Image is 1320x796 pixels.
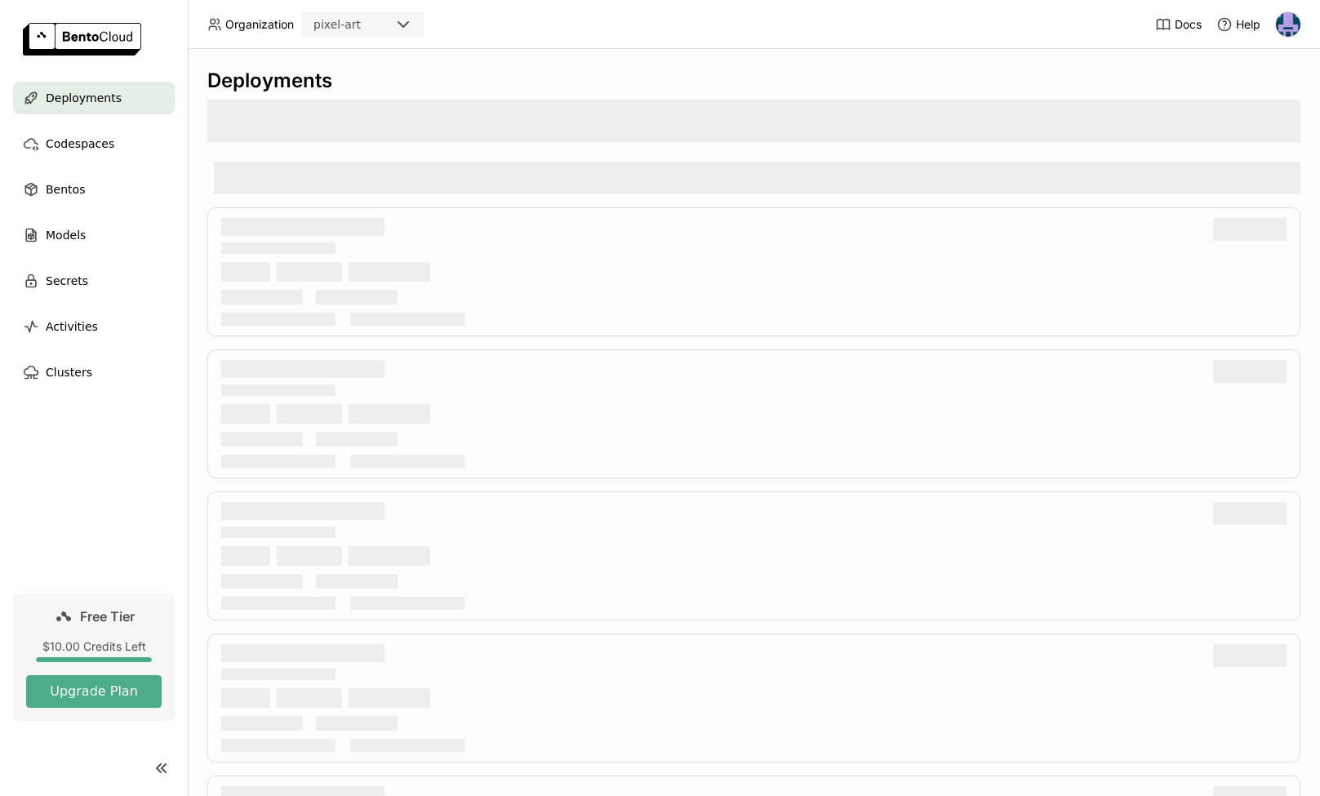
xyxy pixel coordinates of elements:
a: Models [13,219,175,251]
span: Activities [46,317,98,336]
a: Free Tier$10.00 Credits LeftUpgrade Plan [13,594,175,721]
span: Free Tier [80,608,135,625]
span: Codespaces [46,134,114,153]
span: Bentos [46,180,85,199]
img: logo [23,23,141,56]
a: Bentos [13,173,175,206]
span: Docs [1175,17,1202,32]
div: pixel-art [313,16,361,33]
input: Selected pixel-art. [362,17,364,33]
a: Activities [13,310,175,343]
span: Deployments [46,88,122,108]
span: Help [1236,17,1260,32]
a: Secrets [13,265,175,297]
a: Codespaces [13,127,175,160]
a: Docs [1155,16,1202,33]
span: Clusters [46,362,92,382]
span: Models [46,225,86,245]
a: Clusters [13,356,175,389]
img: Andy Scott [1276,12,1300,37]
a: Deployments [13,82,175,114]
div: $10.00 Credits Left [26,639,162,654]
div: Help [1216,16,1260,33]
span: Organization [225,17,294,32]
button: Upgrade Plan [26,675,162,708]
span: Secrets [46,271,88,291]
div: Deployments [207,69,1300,93]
